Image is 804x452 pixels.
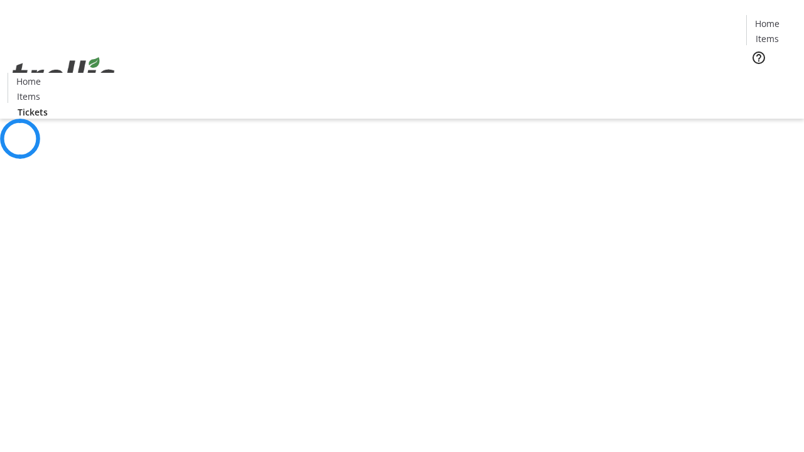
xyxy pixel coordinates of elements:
img: Orient E2E Organization AshOsQzoDu's Logo [8,43,119,106]
a: Items [8,90,48,103]
a: Items [747,32,787,45]
span: Tickets [18,105,48,119]
a: Home [8,75,48,88]
span: Home [755,17,780,30]
button: Help [746,45,771,70]
span: Items [756,32,779,45]
span: Tickets [756,73,786,86]
a: Tickets [8,105,58,119]
span: Items [17,90,40,103]
a: Home [747,17,787,30]
span: Home [16,75,41,88]
a: Tickets [746,73,796,86]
